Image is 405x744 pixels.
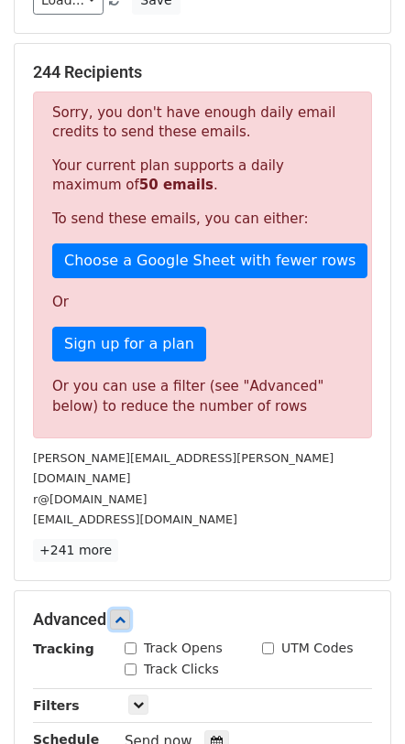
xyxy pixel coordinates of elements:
[52,327,206,361] a: Sign up for a plan
[52,103,353,142] p: Sorry, you don't have enough daily email credits to send these emails.
[144,660,219,679] label: Track Clicks
[33,539,118,562] a: +241 more
[33,512,237,526] small: [EMAIL_ADDRESS][DOMAIN_NAME]
[144,639,223,658] label: Track Opens
[52,243,367,278] a: Choose a Google Sheet with fewer rows
[33,451,334,486] small: [PERSON_NAME][EMAIL_ADDRESS][PERSON_NAME][DOMAIN_NAME]
[33,698,80,713] strong: Filters
[52,376,353,417] div: Or you can use a filter (see "Advanced" below) to reduce the number of rows
[33,609,372,630] h5: Advanced
[33,492,148,506] small: r@[DOMAIN_NAME]
[52,156,353,195] p: Your current plan supports a daily maximum of .
[33,62,372,82] h5: 244 Recipients
[52,293,353,312] p: Or
[52,210,353,229] p: To send these emails, you can either:
[313,656,405,744] iframe: Chat Widget
[281,639,353,658] label: UTM Codes
[139,177,213,193] strong: 50 emails
[33,642,94,656] strong: Tracking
